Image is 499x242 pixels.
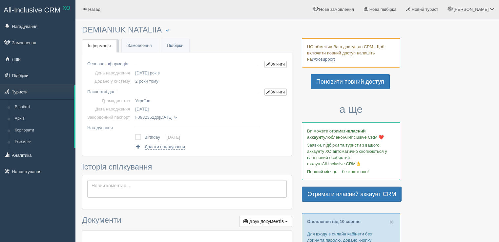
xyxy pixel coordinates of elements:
[82,26,292,34] h3: DEMIANIUK NATALIIA
[12,136,74,148] a: Розсилки
[87,113,133,121] td: Закордонний паспорт
[412,7,438,12] span: Новий турист
[312,57,335,62] a: @xosupport
[311,74,390,89] a: Поновити повний доступ
[453,7,489,12] span: [PERSON_NAME]
[322,161,361,166] span: All-Inclusive CRM👌
[145,144,185,150] span: Додати нагадування
[161,39,189,52] a: Підбірки
[159,115,173,120] span: [DATE]
[82,163,292,171] h3: Історія спілкування
[87,97,133,105] td: Громадянство
[12,113,74,125] a: Архів
[307,169,395,175] p: Перший місяць – безкоштовно!
[87,57,133,69] td: Основна інформація
[135,107,149,111] span: [DATE]
[249,219,284,224] span: Друк документів
[87,121,133,132] td: Нагадування
[307,219,361,224] a: Оновлення від 10 серпня
[88,7,100,12] span: Назад
[319,7,354,12] span: Нове замовлення
[302,38,400,68] div: ЦО обмежив Ваш доступ до СРМ. Щоб включити повний доступ напишіть на
[167,135,180,140] a: [DATE]
[389,218,393,226] span: ×
[239,216,292,227] button: Друк документів
[302,187,402,202] a: Отримати власний аккаунт CRM
[82,216,292,227] h3: Документи
[344,135,384,140] span: All-Inclusive CRM ❤️
[4,6,61,14] span: All-Inclusive CRM
[264,61,287,68] a: Змінити
[389,218,393,225] button: Close
[135,115,177,120] span: до
[87,105,133,113] td: Дата народження
[307,142,395,167] p: Заявки, підбірки та туристи з вашого аккаунту ХО автоматично скопіюються у ваш новий особистий ак...
[82,39,117,53] a: Інформація
[135,115,154,120] span: FJ932352
[307,128,395,140] p: Ви можете отримати улюбленої
[133,97,262,105] td: Україна
[87,85,133,97] td: Паспортні дані
[133,69,262,77] td: [DATE] років
[264,89,287,96] a: Змінити
[135,79,158,84] span: 2 роки тому
[12,125,74,136] a: Корпорати
[12,101,74,113] a: В роботі
[302,104,400,115] h3: а ще
[144,133,167,142] td: Birthday
[87,69,133,77] td: День народження
[135,144,185,150] a: Додати нагадування
[87,77,133,85] td: Додано у систему
[88,43,111,48] span: Інформація
[63,5,70,11] sup: XO
[0,0,75,18] a: All-Inclusive CRM XO
[369,7,397,12] span: Нова підбірка
[122,39,158,52] a: Замовлення
[307,129,366,140] b: власний аккаунт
